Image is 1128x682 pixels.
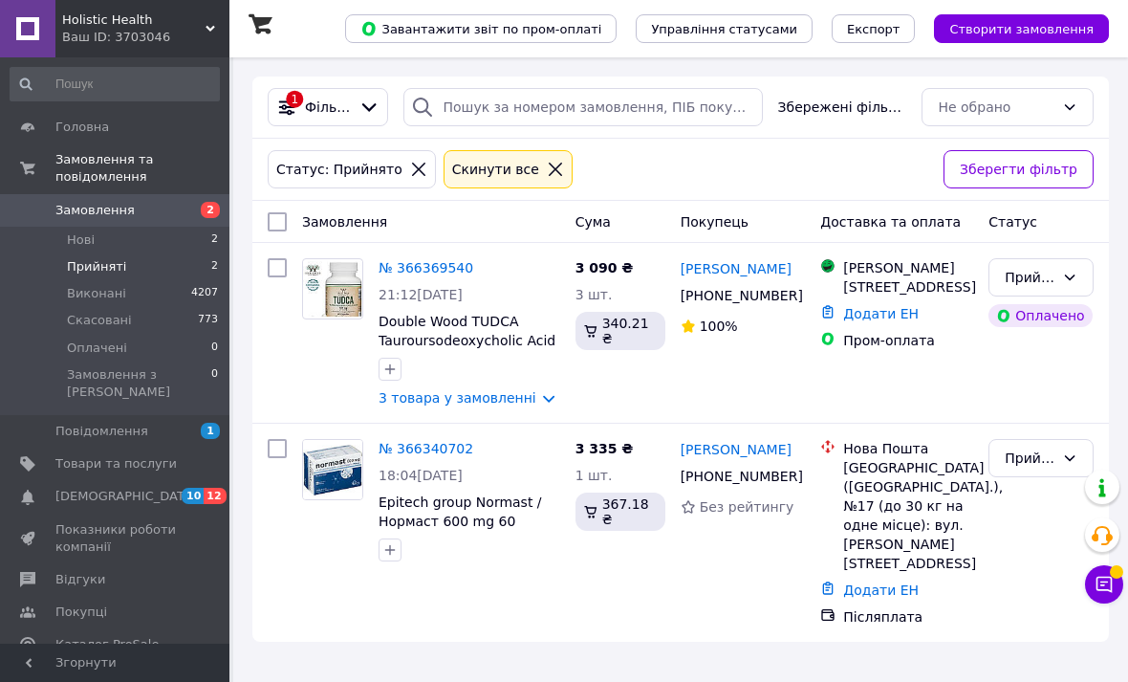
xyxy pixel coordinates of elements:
a: Додати ЕН [843,583,919,598]
span: Покупці [55,604,107,621]
div: [GEOGRAPHIC_DATA] ([GEOGRAPHIC_DATA].), №17 (до 30 кг на одне місце): вул. [PERSON_NAME][STREET_A... [843,458,973,573]
span: Товари та послуги [55,455,177,473]
div: [PHONE_NUMBER] [677,463,792,490]
span: Повідомлення [55,423,148,440]
span: 0 [211,340,218,357]
div: Прийнято [1005,448,1054,469]
span: 21:12[DATE] [379,287,463,302]
span: 2 [211,231,218,249]
div: [PERSON_NAME] [843,258,973,277]
div: [PHONE_NUMBER] [677,282,792,309]
span: Головна [55,119,109,136]
span: 3 335 ₴ [575,441,634,456]
div: 367.18 ₴ [575,493,665,531]
div: Cкинути все [448,159,543,180]
span: Створити замовлення [949,22,1094,36]
span: Експорт [847,22,900,36]
a: 3 товара у замовленні [379,390,536,406]
span: [DEMOGRAPHIC_DATA] [55,488,197,505]
div: 340.21 ₴ [575,312,665,350]
span: Покупець [681,214,748,230]
span: Статус [988,214,1037,230]
a: [PERSON_NAME] [681,440,792,459]
a: № 366340702 [379,441,473,456]
span: 773 [198,312,218,329]
span: Збережені фільтри: [778,98,907,117]
span: Без рейтингу [700,499,794,515]
a: Double Wood TUDCA Tauroursodeoxycholic Acid / Тудка Тауроурсодезоксихолева кислота 60 капс [379,314,557,406]
div: Ваш ID: 3703046 [62,29,229,46]
span: Holistic Health [62,11,206,29]
span: Cума [575,214,611,230]
span: 2 [201,202,220,218]
div: Прийнято [1005,267,1054,288]
a: № 366369540 [379,260,473,275]
span: 100% [700,319,738,334]
div: Оплачено [988,304,1092,327]
span: Нові [67,231,95,249]
div: Статус: Прийнято [272,159,406,180]
a: [PERSON_NAME] [681,259,792,278]
span: Замовлення [55,202,135,219]
span: 3 шт. [575,287,613,302]
span: Фільтри [305,98,351,117]
button: Експорт [832,14,916,43]
span: Управління статусами [651,22,797,36]
span: Завантажити звіт по пром-оплаті [360,20,601,37]
input: Пошук за номером замовлення, ПІБ покупця, номером телефону, Email, номером накладної [403,88,762,126]
div: Післяплата [843,607,973,627]
span: Відгуки [55,571,105,588]
span: Скасовані [67,312,132,329]
span: Замовлення [302,214,387,230]
div: [STREET_ADDRESS] [843,277,973,297]
button: Створити замовлення [934,14,1109,43]
span: Каталог ProSale [55,636,159,653]
button: Завантажити звіт по пром-оплаті [345,14,617,43]
button: Зберегти фільтр [944,150,1094,188]
span: Виконані [67,285,126,302]
span: 2 [211,258,218,275]
button: Чат з покупцем [1085,565,1123,604]
img: Фото товару [303,440,362,499]
span: Замовлення з [PERSON_NAME] [67,366,211,401]
span: Зберегти фільтр [960,159,1077,180]
span: Показники роботи компанії [55,521,177,556]
span: Прийняті [67,258,126,275]
span: 10 [182,488,204,504]
a: Фото товару [302,258,363,319]
a: Epitech group Normast / Нормаст 600 mg 60 капсул від нейрозапалення Італія [379,495,542,567]
a: Створити замовлення [915,20,1109,35]
img: Фото товару [303,261,362,318]
span: 4207 [191,285,218,302]
a: Фото товару [302,439,363,500]
span: 1 шт. [575,468,613,483]
span: 0 [211,366,218,401]
div: Пром-оплата [843,331,973,350]
div: Нова Пошта [843,439,973,458]
a: Додати ЕН [843,306,919,321]
span: 12 [204,488,226,504]
div: Не обрано [938,97,1054,118]
span: 18:04[DATE] [379,468,463,483]
input: Пошук [10,67,220,101]
span: 1 [201,423,220,439]
span: 3 090 ₴ [575,260,634,275]
button: Управління статусами [636,14,813,43]
span: Доставка та оплата [820,214,961,230]
span: Оплачені [67,340,127,357]
span: Замовлення та повідомлення [55,151,229,186]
